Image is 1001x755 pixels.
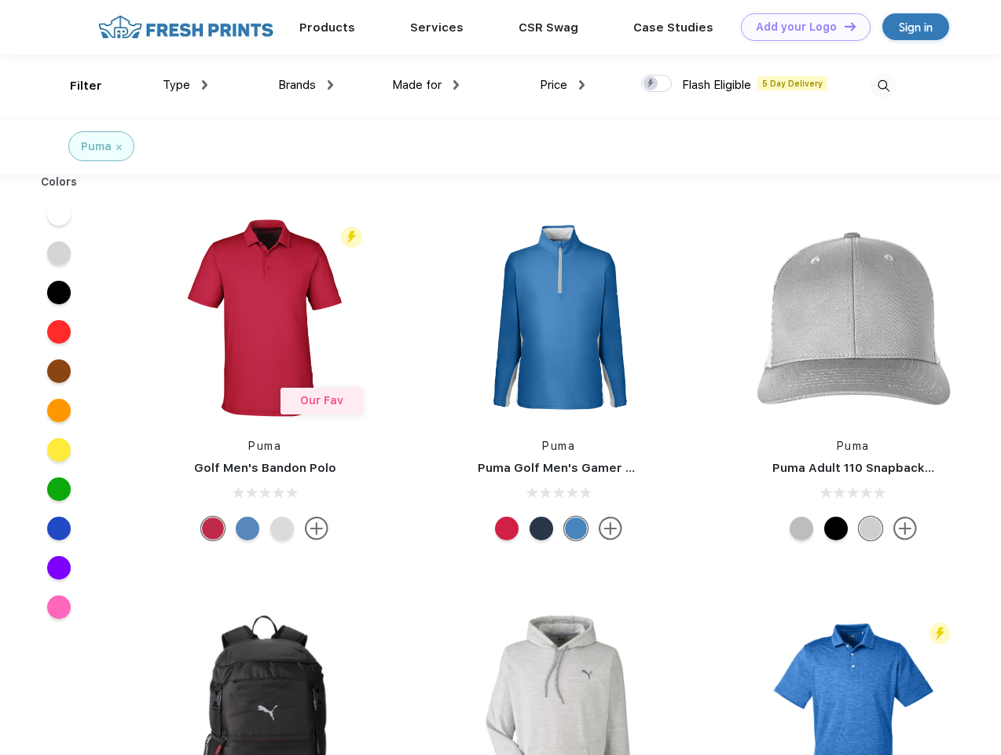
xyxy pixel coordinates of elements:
[453,80,459,90] img: dropdown.png
[328,80,333,90] img: dropdown.png
[790,517,813,540] div: Quarry with Brt Whit
[202,80,207,90] img: dropdown.png
[564,517,588,540] div: Bright Cobalt
[93,13,278,41] img: fo%20logo%202.webp
[495,517,519,540] div: Ski Patrol
[749,213,958,422] img: func=resize&h=266
[882,13,949,40] a: Sign in
[29,174,90,190] div: Colors
[893,517,917,540] img: more.svg
[454,213,663,422] img: func=resize&h=266
[757,76,827,90] span: 5 Day Delivery
[299,20,355,35] a: Products
[163,78,190,92] span: Type
[540,78,567,92] span: Price
[682,78,751,92] span: Flash Eligible
[599,517,622,540] img: more.svg
[824,517,848,540] div: Pma Blk Pma Blk
[194,461,336,475] a: Golf Men's Bandon Polo
[859,517,882,540] div: Quarry Brt Whit
[871,73,896,99] img: desktop_search.svg
[542,440,575,452] a: Puma
[305,517,328,540] img: more.svg
[478,461,726,475] a: Puma Golf Men's Gamer Golf Quarter-Zip
[410,20,464,35] a: Services
[837,440,870,452] a: Puma
[756,20,837,34] div: Add your Logo
[201,517,225,540] div: Ski Patrol
[899,18,933,36] div: Sign in
[300,394,343,407] span: Our Fav
[116,145,122,150] img: filter_cancel.svg
[341,226,362,248] img: flash_active_toggle.svg
[579,80,585,90] img: dropdown.png
[278,78,316,92] span: Brands
[70,77,102,95] div: Filter
[81,138,112,155] div: Puma
[519,20,578,35] a: CSR Swag
[270,517,294,540] div: High Rise
[929,623,951,644] img: flash_active_toggle.svg
[248,440,281,452] a: Puma
[236,517,259,540] div: Lake Blue
[530,517,553,540] div: Navy Blazer
[160,213,369,422] img: func=resize&h=266
[845,22,856,31] img: DT
[392,78,442,92] span: Made for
